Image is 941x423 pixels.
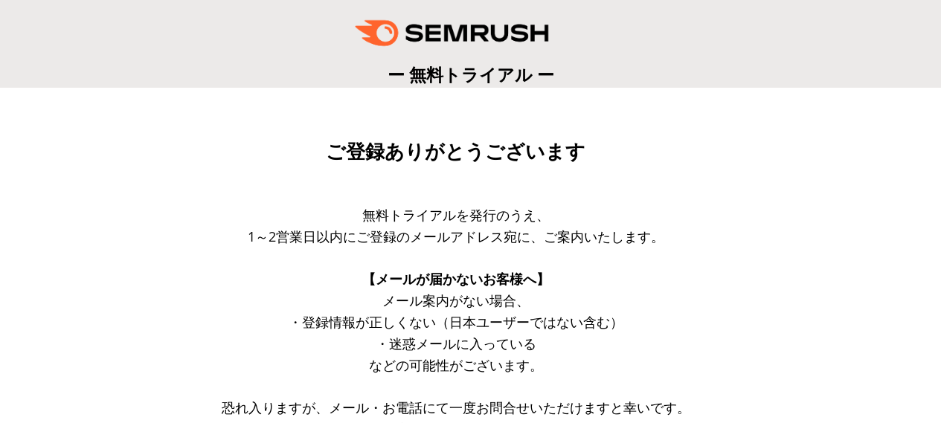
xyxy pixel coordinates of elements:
[362,206,550,224] span: 無料トライアルを発行のうえ、
[289,313,623,331] span: ・登録情報が正しくない（日本ユーザーではない含む）
[376,335,536,352] span: ・迷惑メールに入っている
[222,398,690,416] span: 恐れ入りますが、メール・お電話にて一度お問合せいただけますと幸いです。
[369,356,543,374] span: などの可能性がございます。
[388,62,554,86] span: ー 無料トライアル ー
[326,141,585,163] span: ご登録ありがとうございます
[362,270,550,288] span: 【メールが届かないお客様へ】
[382,291,530,309] span: メール案内がない場合、
[248,227,664,245] span: 1～2営業日以内にご登録のメールアドレス宛に、ご案内いたします。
